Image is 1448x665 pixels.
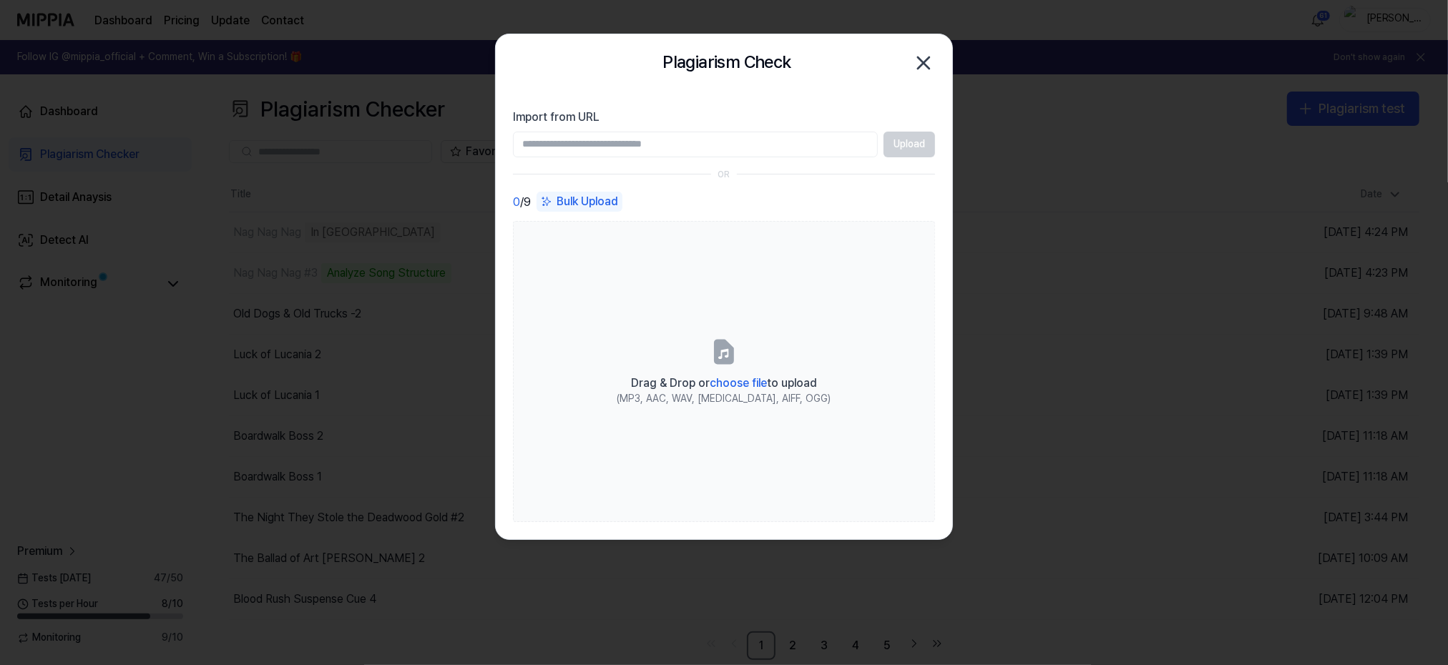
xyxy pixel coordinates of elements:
[710,376,767,390] span: choose file
[513,109,935,126] label: Import from URL
[631,376,817,390] span: Drag & Drop or to upload
[513,192,531,212] div: / 9
[662,49,791,76] h2: Plagiarism Check
[617,392,831,406] div: (MP3, AAC, WAV, [MEDICAL_DATA], AIFF, OGG)
[513,194,520,211] span: 0
[718,169,730,181] div: OR
[537,192,622,212] button: Bulk Upload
